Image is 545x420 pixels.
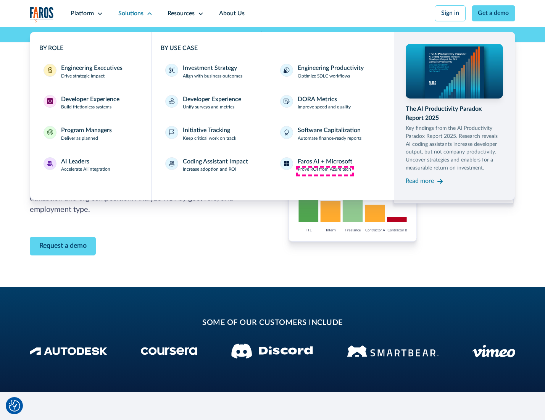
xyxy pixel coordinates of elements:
[183,157,248,166] div: Coding Assistant Impact
[161,153,269,178] a: Coding Assistant ImpactIncrease adoption and ROI
[183,135,236,142] p: Keep critical work on track
[276,153,384,178] a: Faros AI + MicrosoftProve ROI from Azure tech
[47,129,53,136] img: Program Managers
[9,400,20,412] button: Cookie Settings
[406,105,503,123] div: The AI Productivity Paradox Report 2025
[276,90,384,116] a: DORA MetricsImprove speed and quality
[435,5,466,21] a: Sign in
[183,166,236,173] p: Increase adoption and ROI
[298,95,337,104] div: DORA Metrics
[90,317,455,329] h2: some of our customers include
[298,64,364,73] div: Engineering Productivity
[168,9,195,18] div: Resources
[30,27,516,200] nav: Solutions
[183,95,241,104] div: Developer Experience
[141,347,197,355] img: Coursera Logo
[118,9,144,18] div: Solutions
[406,124,503,172] p: Key findings from the AI Productivity Paradox Report 2025. Research reveals AI coding assistants ...
[298,73,350,80] p: Optimize SDLC workflows
[47,98,53,104] img: Developer Experience
[39,90,142,116] a: Developer ExperienceDeveloper ExperienceBuild frictionless systems
[61,95,119,104] div: Developer Experience
[406,177,434,186] div: Read more
[47,161,53,167] img: AI Leaders
[231,344,313,359] img: Discord logo
[30,347,107,355] img: Autodesk Logo
[71,9,94,18] div: Platform
[183,126,230,135] div: Initiative Tracking
[61,135,98,142] p: Deliver as planned
[30,7,54,23] img: Logo of the analytics and reporting company Faros.
[298,166,351,173] p: Prove ROI from Azure tech
[183,73,242,80] p: Align with business outcomes
[161,59,269,84] a: Investment StrategyAlign with business outcomes
[39,59,142,84] a: Engineering ExecutivesEngineering ExecutivesDrive strategic impact
[30,237,96,255] a: Contact Modal
[39,44,142,53] div: BY ROLE
[276,59,384,84] a: Engineering ProductivityOptimize SDLC workflows
[183,64,237,73] div: Investment Strategy
[472,5,516,21] a: Get a demo
[183,104,234,111] p: Unify surveys and metrics
[161,44,385,53] div: BY USE CASE
[30,7,54,23] a: home
[9,400,20,412] img: Revisit consent button
[161,90,269,116] a: Developer ExperienceUnify surveys and metrics
[298,157,352,166] div: Faros AI + Microsoft
[61,126,112,135] div: Program Managers
[47,67,53,73] img: Engineering Executives
[61,166,110,173] p: Accelerate AI integration
[61,157,89,166] div: AI Leaders
[406,44,503,187] a: The AI Productivity Paradox Report 2025Key findings from the AI Productivity Paradox Report 2025....
[298,135,361,142] p: Automate finance-ready reports
[276,121,384,147] a: Software CapitalizationAutomate finance-ready reports
[472,345,515,357] img: Vimeo logo
[39,121,142,147] a: Program ManagersProgram ManagersDeliver as planned
[61,104,111,111] p: Build frictionless systems
[39,153,142,178] a: AI LeadersAI LeadersAccelerate AI integration
[347,344,439,358] img: Smartbear Logo
[298,126,361,135] div: Software Capitalization
[61,64,123,73] div: Engineering Executives
[61,73,105,80] p: Drive strategic impact
[161,121,269,147] a: Initiative TrackingKeep critical work on track
[298,104,351,111] p: Improve speed and quality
